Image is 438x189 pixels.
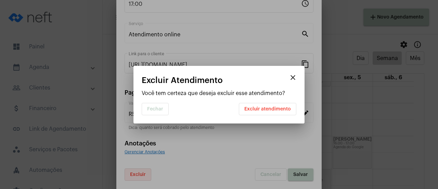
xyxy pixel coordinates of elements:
[142,103,169,115] button: Fechar
[147,107,163,111] span: Fechar
[289,73,297,82] mat-icon: close
[239,103,296,115] button: Excluir atendimento
[142,76,223,85] span: Excluir Atendimento
[244,107,291,111] span: Excluir atendimento
[142,90,296,96] p: Você tem certeza que deseja excluir esse atendimento?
